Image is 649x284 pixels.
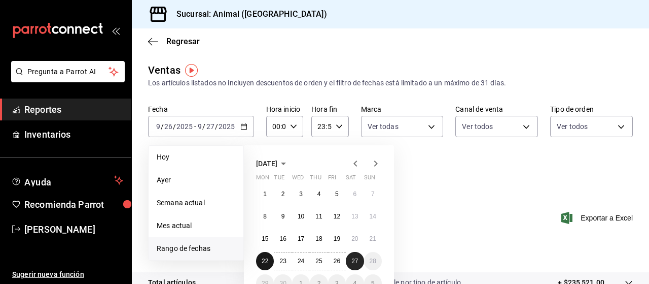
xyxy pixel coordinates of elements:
[364,174,375,185] abbr: Sunday
[315,258,322,265] abbr: September 25, 2025
[256,207,274,226] button: September 8, 2025
[310,207,328,226] button: September 11, 2025
[24,223,123,236] span: [PERSON_NAME]
[351,235,358,242] abbr: September 20, 2025
[361,106,444,113] label: Marca
[351,258,358,265] abbr: September 27, 2025
[310,230,328,248] button: September 18, 2025
[298,213,304,220] abbr: September 10, 2025
[310,174,321,185] abbr: Thursday
[334,235,340,242] abbr: September 19, 2025
[164,122,173,131] input: --
[292,230,310,248] button: September 17, 2025
[266,106,303,113] label: Hora inicio
[161,122,164,131] span: /
[24,128,123,141] span: Inventarios
[315,235,322,242] abbr: September 18, 2025
[157,243,235,254] span: Rango de fechas
[364,185,382,203] button: September 7, 2025
[557,121,588,132] span: Ver todos
[274,252,292,270] button: September 23, 2025
[281,213,285,220] abbr: September 9, 2025
[328,174,336,185] abbr: Friday
[346,174,356,185] abbr: Saturday
[298,235,304,242] abbr: September 17, 2025
[351,213,358,220] abbr: September 13, 2025
[274,230,292,248] button: September 16, 2025
[112,26,120,35] button: open_drawer_menu
[215,122,218,131] span: /
[206,122,215,131] input: --
[256,252,274,270] button: September 22, 2025
[218,122,235,131] input: ----
[148,37,200,46] button: Regresar
[185,64,198,77] img: Tooltip marker
[262,258,268,265] abbr: September 22, 2025
[148,78,633,88] div: Los artículos listados no incluyen descuentos de orden y el filtro de fechas está limitado a un m...
[364,230,382,248] button: September 21, 2025
[148,62,181,78] div: Ventas
[550,106,633,113] label: Tipo de orden
[281,191,285,198] abbr: September 2, 2025
[274,174,284,185] abbr: Tuesday
[157,175,235,185] span: Ayer
[24,198,123,211] span: Recomienda Parrot
[370,213,376,220] abbr: September 14, 2025
[202,122,205,131] span: /
[263,213,267,220] abbr: September 8, 2025
[371,191,375,198] abbr: September 7, 2025
[310,252,328,270] button: September 25, 2025
[292,185,310,203] button: September 3, 2025
[328,207,346,226] button: September 12, 2025
[328,230,346,248] button: September 19, 2025
[334,213,340,220] abbr: September 12, 2025
[346,230,364,248] button: September 20, 2025
[274,207,292,226] button: September 9, 2025
[256,157,290,170] button: [DATE]
[24,103,123,116] span: Reportes
[11,61,125,82] button: Pregunta a Parrot AI
[317,191,321,198] abbr: September 4, 2025
[156,122,161,131] input: --
[256,230,274,248] button: September 15, 2025
[334,258,340,265] abbr: September 26, 2025
[194,122,196,131] span: -
[168,8,327,20] h3: Sucursal: Animal ([GEOGRAPHIC_DATA])
[346,185,364,203] button: September 6, 2025
[12,269,123,280] span: Sugerir nueva función
[157,198,235,208] span: Semana actual
[310,185,328,203] button: September 4, 2025
[346,252,364,270] button: September 27, 2025
[353,191,356,198] abbr: September 6, 2025
[292,252,310,270] button: September 24, 2025
[173,122,176,131] span: /
[292,174,304,185] abbr: Wednesday
[311,106,348,113] label: Hora fin
[370,235,376,242] abbr: September 21, 2025
[148,106,254,113] label: Fecha
[328,185,346,203] button: September 5, 2025
[563,212,633,224] button: Exportar a Excel
[256,160,277,168] span: [DATE]
[335,191,339,198] abbr: September 5, 2025
[176,122,193,131] input: ----
[256,185,274,203] button: September 1, 2025
[279,258,286,265] abbr: September 23, 2025
[157,220,235,231] span: Mes actual
[256,174,269,185] abbr: Monday
[263,191,267,198] abbr: September 1, 2025
[455,106,538,113] label: Canal de venta
[262,235,268,242] abbr: September 15, 2025
[298,258,304,265] abbr: September 24, 2025
[27,67,109,77] span: Pregunta a Parrot AI
[7,74,125,84] a: Pregunta a Parrot AI
[368,121,399,132] span: Ver todas
[292,207,310,226] button: September 10, 2025
[328,252,346,270] button: September 26, 2025
[299,191,303,198] abbr: September 3, 2025
[346,207,364,226] button: September 13, 2025
[166,37,200,46] span: Regresar
[315,213,322,220] abbr: September 11, 2025
[462,121,493,132] span: Ver todos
